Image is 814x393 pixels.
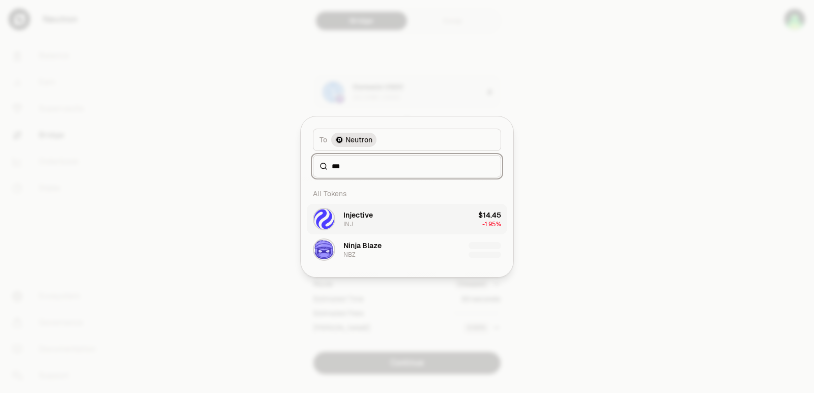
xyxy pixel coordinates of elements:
[319,135,327,145] span: To
[307,204,507,234] button: INJ LogoInjectiveINJ$14.45-1.95%
[343,240,382,251] div: Ninja Blaze
[482,220,501,228] span: -1.95%
[343,251,356,259] div: NBZ
[307,184,507,204] div: All Tokens
[314,209,334,229] img: INJ Logo
[478,210,501,220] div: $14.45
[343,220,353,228] div: INJ
[307,234,507,265] button: NBZ LogoNinja BlazeNBZ
[314,239,334,260] img: NBZ Logo
[335,136,343,144] img: Neutron Logo
[345,135,372,145] span: Neutron
[343,210,373,220] div: Injective
[313,129,501,151] button: ToNeutron LogoNeutron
